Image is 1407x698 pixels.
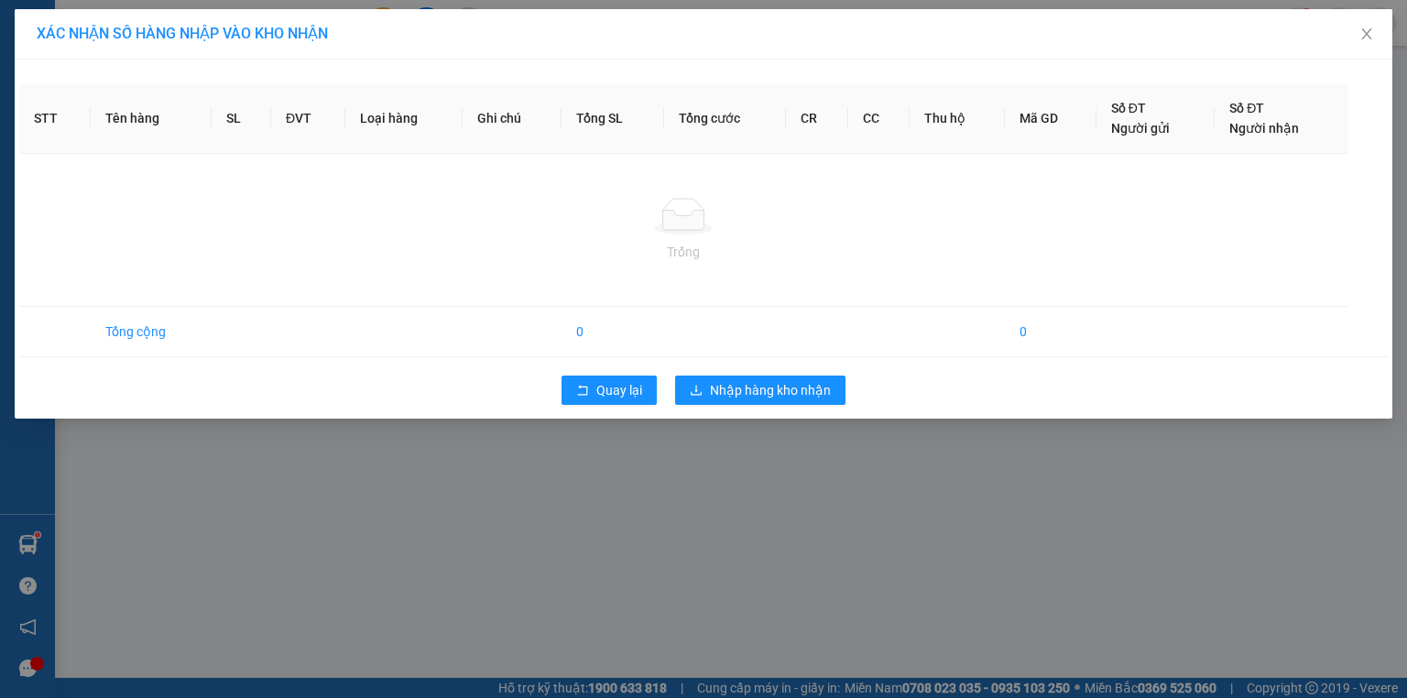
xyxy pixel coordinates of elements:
[664,83,786,154] th: Tổng cước
[1229,101,1264,115] span: Số ĐT
[212,83,271,154] th: SL
[1341,9,1392,60] button: Close
[345,83,463,154] th: Loại hàng
[91,307,212,357] td: Tổng cộng
[690,384,703,398] span: download
[463,83,562,154] th: Ghi chú
[562,376,657,405] button: rollbackQuay lại
[576,384,589,398] span: rollback
[786,83,847,154] th: CR
[1111,101,1146,115] span: Số ĐT
[562,307,664,357] td: 0
[271,83,345,154] th: ĐVT
[37,25,328,42] span: XÁC NHẬN SỐ HÀNG NHẬP VÀO KHO NHẬN
[19,83,91,154] th: STT
[562,83,664,154] th: Tổng SL
[1229,121,1299,136] span: Người nhận
[34,242,1334,262] div: Trống
[710,380,831,400] span: Nhập hàng kho nhận
[1005,307,1096,357] td: 0
[848,83,910,154] th: CC
[91,83,212,154] th: Tên hàng
[910,83,1005,154] th: Thu hộ
[1359,27,1374,41] span: close
[1111,121,1170,136] span: Người gửi
[1005,83,1096,154] th: Mã GD
[675,376,845,405] button: downloadNhập hàng kho nhận
[596,380,642,400] span: Quay lại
